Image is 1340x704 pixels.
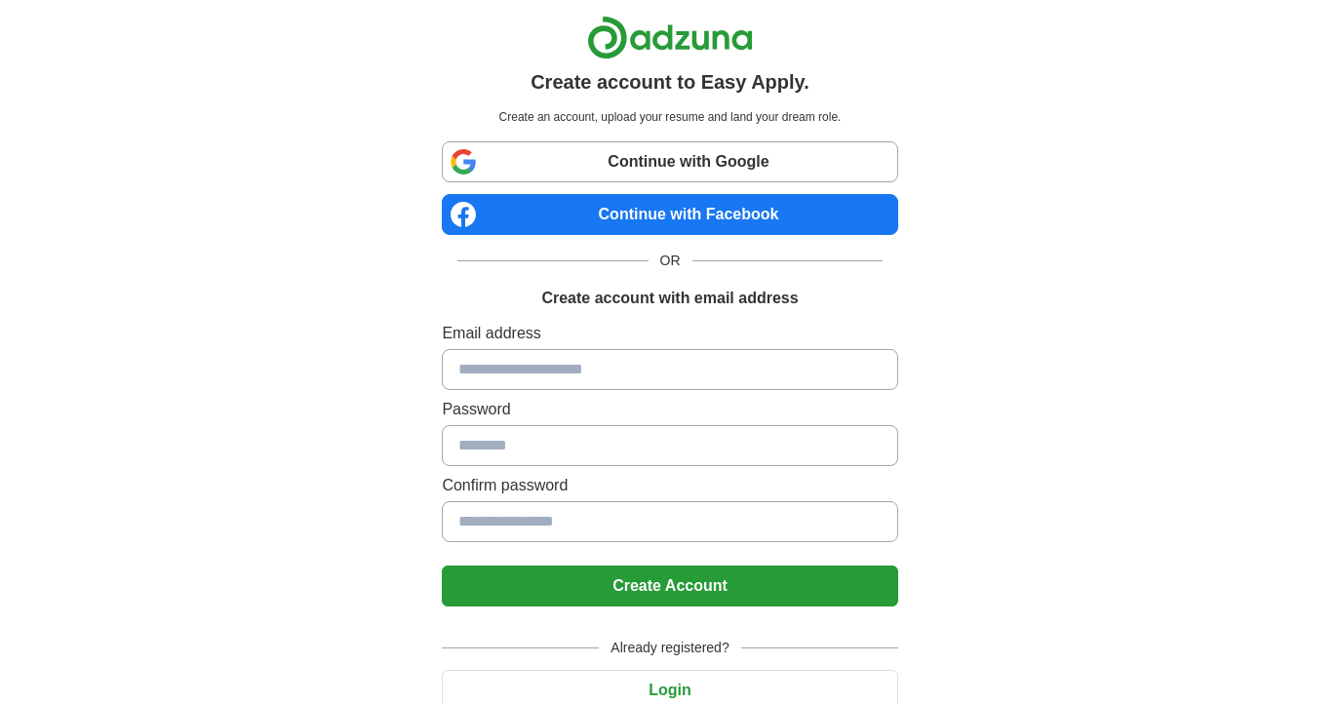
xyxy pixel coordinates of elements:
[541,287,798,310] h1: Create account with email address
[649,251,692,271] span: OR
[599,638,740,658] span: Already registered?
[442,398,897,421] label: Password
[442,322,897,345] label: Email address
[442,474,897,497] label: Confirm password
[442,682,897,698] a: Login
[446,108,893,126] p: Create an account, upload your resume and land your dream role.
[442,566,897,606] button: Create Account
[442,194,897,235] a: Continue with Facebook
[442,141,897,182] a: Continue with Google
[531,67,809,97] h1: Create account to Easy Apply.
[587,16,753,59] img: Adzuna logo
